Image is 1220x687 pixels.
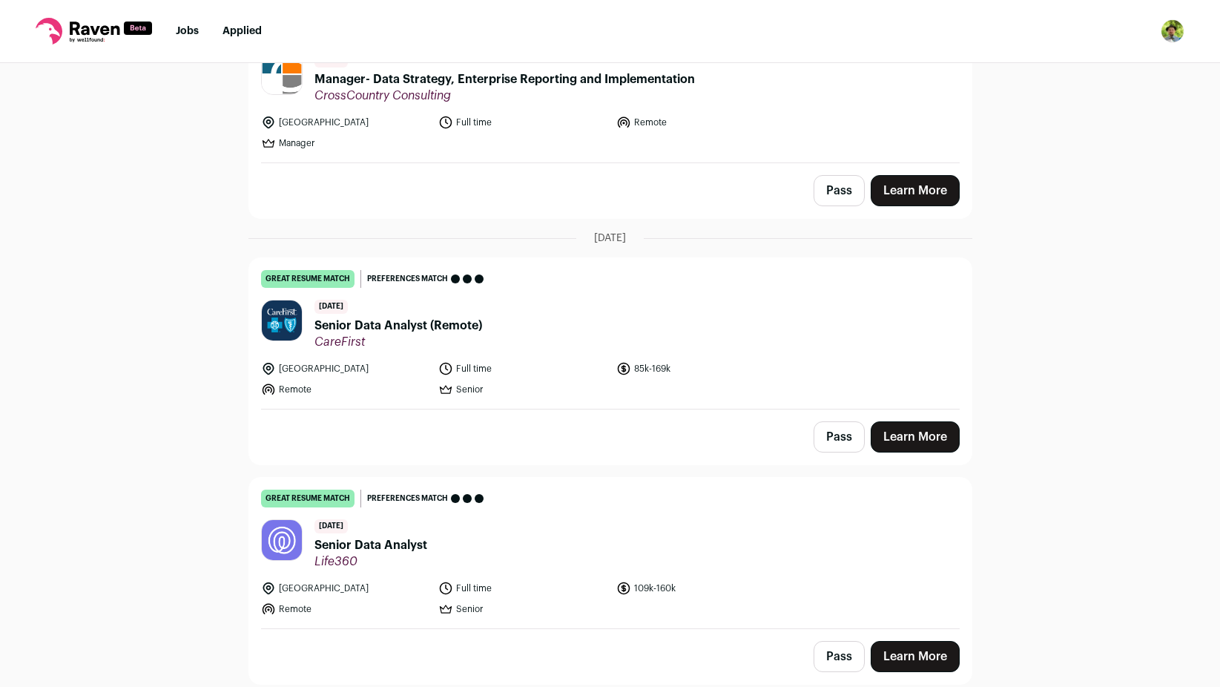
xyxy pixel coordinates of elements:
[261,361,430,376] li: [GEOGRAPHIC_DATA]
[367,272,448,286] span: Preferences match
[262,300,302,341] img: 483604e05192940b73af6ecdda43fe5663c45000c387066645d936b0be18391f.jpg
[1161,19,1184,43] img: 1012591-medium_jpg
[314,70,695,88] span: Manager- Data Strategy, Enterprise Reporting and Implementation
[314,536,427,554] span: Senior Data Analyst
[616,115,785,130] li: Remote
[261,581,430,596] li: [GEOGRAPHIC_DATA]
[314,300,348,314] span: [DATE]
[262,54,302,94] img: d73659f15aebc4efb3d263756fb36b2bba0a7eced76134b1b68120bef84f821c.jpg
[438,602,607,617] li: Senior
[616,581,785,596] li: 109k-160k
[814,641,865,672] button: Pass
[249,478,972,628] a: great resume match Preferences match [DATE] Senior Data Analyst Life360 [GEOGRAPHIC_DATA] Full ti...
[222,26,262,36] a: Applied
[261,136,430,151] li: Manager
[314,335,482,349] span: CareFirst
[814,175,865,206] button: Pass
[871,175,960,206] a: Learn More
[261,270,355,288] div: great resume match
[367,491,448,506] span: Preferences match
[814,421,865,453] button: Pass
[438,581,607,596] li: Full time
[176,26,199,36] a: Jobs
[261,115,430,130] li: [GEOGRAPHIC_DATA]
[249,12,972,162] a: good resume match Preferences match [DATE] Manager- Data Strategy, Enterprise Reporting and Imple...
[261,490,355,507] div: great resume match
[1161,19,1184,43] button: Open dropdown
[249,258,972,409] a: great resume match Preferences match [DATE] Senior Data Analyst (Remote) CareFirst [GEOGRAPHIC_DA...
[314,554,427,569] span: Life360
[438,361,607,376] li: Full time
[261,602,430,617] li: Remote
[438,382,607,397] li: Senior
[314,317,482,335] span: Senior Data Analyst (Remote)
[438,115,607,130] li: Full time
[594,231,626,246] span: [DATE]
[261,382,430,397] li: Remote
[871,421,960,453] a: Learn More
[314,88,695,103] span: CrossCountry Consulting
[616,361,785,376] li: 85k-169k
[871,641,960,672] a: Learn More
[314,519,348,533] span: [DATE]
[262,520,302,560] img: cd58d8a04333060357dc71f5b063e10e5fca10bafcc06bae69f82dd929015042.jpg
